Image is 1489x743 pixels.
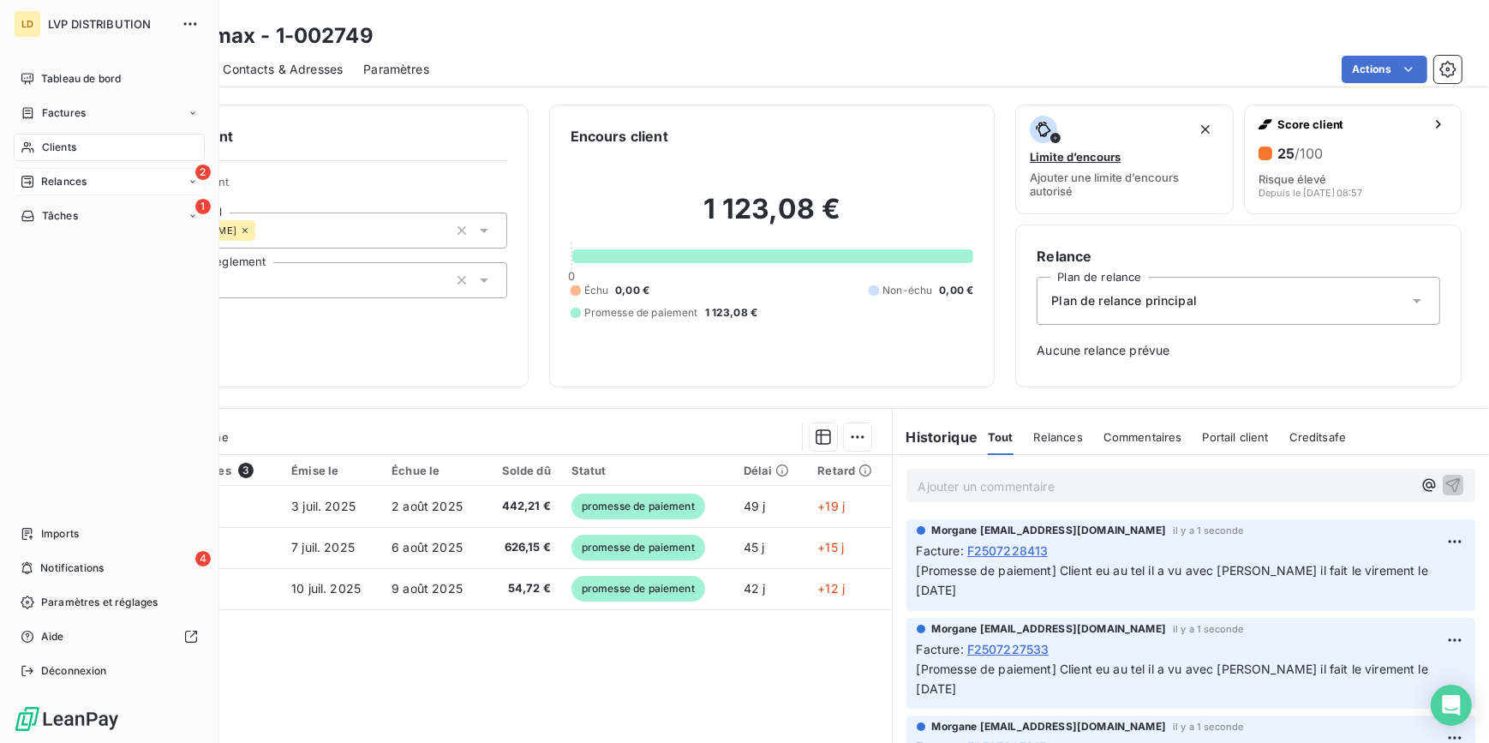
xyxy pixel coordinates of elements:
span: Relances [1034,430,1083,444]
span: 626,15 € [493,539,551,556]
span: Score client [1277,117,1425,131]
span: 4 [195,551,211,566]
a: Clients [14,134,205,161]
h6: 25 [1277,145,1323,162]
span: il y a 1 seconde [1173,624,1243,634]
h3: Vap�max - 1-002749 [151,21,374,51]
span: 45 j [744,540,765,554]
span: Notifications [40,560,104,576]
span: Paramètres et réglages [41,595,158,610]
span: 442,21 € [493,498,551,515]
span: Plan de relance principal [1051,292,1197,309]
div: Échue le [392,464,473,477]
span: Imports [41,526,79,542]
span: Relances [41,174,87,189]
div: Retard [817,464,881,477]
span: +15 j [817,540,844,554]
span: 1 123,08 € [705,305,758,321]
button: Score client25/100Risque élevéDepuis le [DATE] 08:57 [1244,105,1462,214]
div: Statut [571,464,723,477]
h6: Informations client [104,126,507,147]
a: 2Relances [14,168,205,195]
div: Émise le [291,464,371,477]
span: Clients [42,140,76,155]
span: Morgane [EMAIL_ADDRESS][DOMAIN_NAME] [932,719,1166,734]
span: F2507228413 [967,542,1049,560]
span: 3 juil. 2025 [291,499,356,513]
span: 10 juil. 2025 [291,581,361,596]
span: Portail client [1203,430,1269,444]
span: Limite d’encours [1030,150,1121,164]
span: Facture : [917,542,964,560]
span: Facture : [917,640,964,658]
span: +12 j [817,581,845,596]
span: promesse de paiement [571,535,705,560]
span: Ajouter une limite d’encours autorisé [1030,171,1218,198]
a: Tableau de bord [14,65,205,93]
h2: 1 123,08 € [571,192,974,243]
span: Morgane [EMAIL_ADDRESS][DOMAIN_NAME] [932,523,1166,538]
span: Paramètres [363,61,429,78]
div: Solde dû [493,464,551,477]
span: Factures [42,105,86,121]
span: il y a 1 seconde [1173,722,1243,732]
span: Tâches [42,208,78,224]
span: /100 [1295,145,1323,162]
span: Tout [988,430,1014,444]
span: 6 août 2025 [392,540,463,554]
span: 54,72 € [493,580,551,597]
span: [Promesse de paiement] Client eu au tel il a vu avec [PERSON_NAME] il fait le virement le [DATE] [917,662,1432,696]
a: Imports [14,520,205,548]
span: 0,00 € [939,283,973,298]
a: Aide [14,623,205,650]
span: Déconnexion [41,663,107,679]
span: il y a 1 seconde [1173,525,1243,536]
input: Ajouter une valeur [255,223,269,238]
a: 1Tâches [14,202,205,230]
span: LVP DISTRIBUTION [48,17,171,31]
span: +19 j [817,499,845,513]
div: Open Intercom Messenger [1431,685,1472,726]
span: 42 j [744,581,766,596]
span: Morgane [EMAIL_ADDRESS][DOMAIN_NAME] [932,621,1166,637]
span: Tableau de bord [41,71,121,87]
h6: Encours client [571,126,668,147]
a: Factures [14,99,205,127]
button: Limite d’encoursAjouter une limite d’encours autorisé [1015,105,1233,214]
span: Promesse de paiement [584,305,698,321]
span: promesse de paiement [571,576,705,602]
span: Non-échu [882,283,932,298]
div: Délai [744,464,798,477]
span: [Promesse de paiement] Client eu au tel il a vu avec [PERSON_NAME] il fait le virement le [DATE] [917,563,1432,597]
div: LD [14,10,41,38]
h6: Relance [1037,246,1440,267]
span: 0,00 € [615,283,649,298]
span: Depuis le [DATE] 08:57 [1259,188,1363,198]
span: Risque élevé [1259,172,1326,186]
span: 49 j [744,499,766,513]
span: 7 juil. 2025 [291,540,355,554]
span: Contacts & Adresses [223,61,343,78]
span: 3 [238,463,254,478]
button: Actions [1342,56,1427,83]
span: promesse de paiement [571,494,705,519]
span: 1 [195,199,211,214]
span: 0 [568,269,575,283]
span: Échu [584,283,609,298]
a: Paramètres et réglages [14,589,205,616]
span: 2 [195,165,211,180]
span: Propriétés Client [138,175,507,199]
span: Aucune relance prévue [1037,342,1440,359]
span: 2 août 2025 [392,499,463,513]
span: F2507227533 [967,640,1049,658]
span: Creditsafe [1289,430,1347,444]
img: Logo LeanPay [14,705,120,733]
span: Aide [41,629,64,644]
span: Commentaires [1103,430,1182,444]
h6: Historique [893,427,978,447]
span: 9 août 2025 [392,581,463,596]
